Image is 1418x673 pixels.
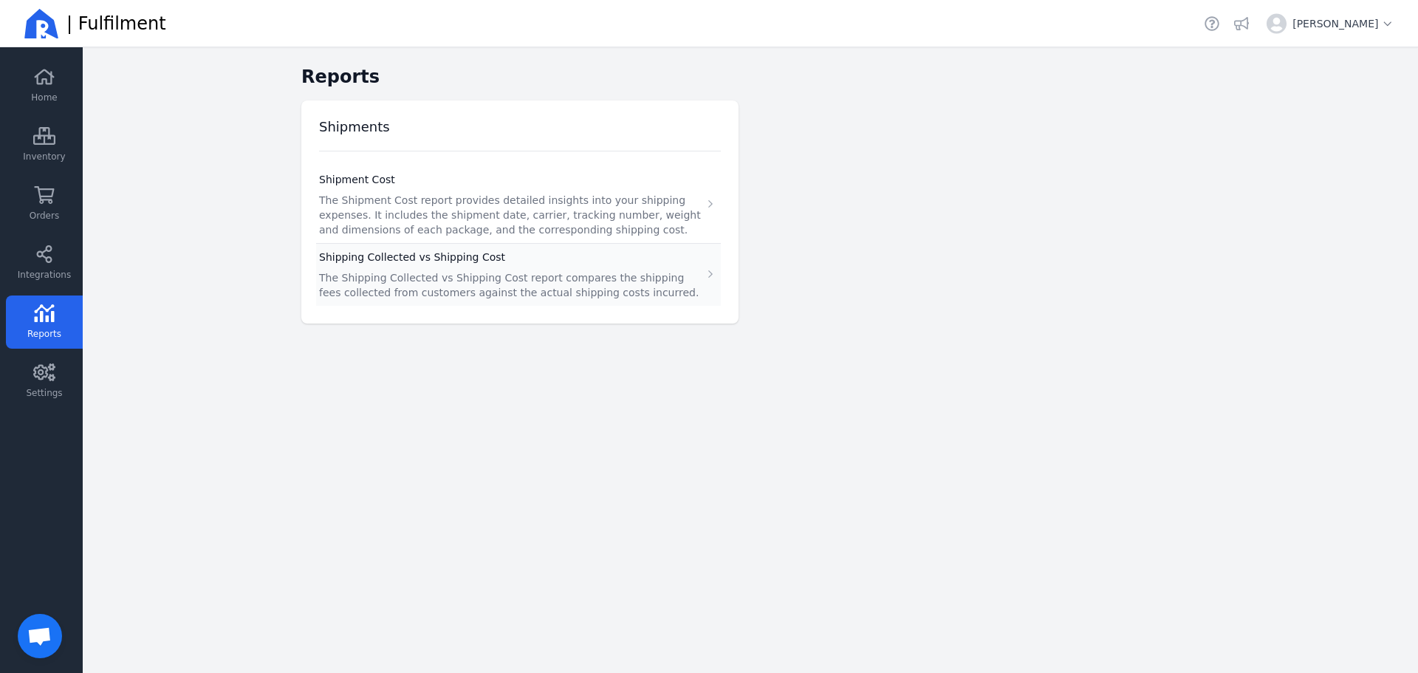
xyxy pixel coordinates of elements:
[23,151,65,163] span: Inventory
[26,387,62,399] span: Settings
[24,6,59,41] img: Ricemill Logo
[27,328,61,340] span: Reports
[319,166,703,193] h3: Shipment Cost
[319,272,699,298] span: The Shipping Collected vs Shipping Cost report compares the shipping fees collected from customer...
[66,12,166,35] span: | Fulfilment
[316,166,721,243] a: Shipment CostThe Shipment Cost report provides detailed insights into your shipping expenses. It ...
[319,244,703,270] h3: Shipping Collected vs Shipping Cost
[319,194,701,236] span: The Shipment Cost report provides detailed insights into your shipping expenses. It includes the ...
[1202,13,1222,34] a: Helpdesk
[30,210,59,222] span: Orders
[316,244,721,306] a: Shipping Collected vs Shipping CostThe Shipping Collected vs Shipping Cost report compares the sh...
[319,118,721,136] h2: Shipments
[301,65,1199,89] h1: Reports
[18,269,71,281] span: Integrations
[1261,7,1400,40] button: [PERSON_NAME]
[1292,16,1394,31] span: [PERSON_NAME]
[18,614,62,658] a: Open chat
[31,92,57,103] span: Home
